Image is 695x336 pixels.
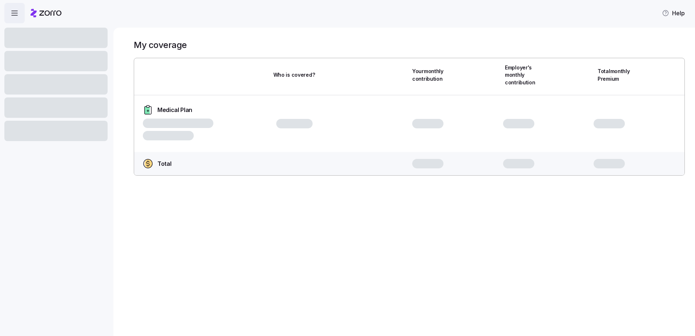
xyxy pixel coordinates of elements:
span: Help [662,9,685,17]
button: Help [656,6,691,20]
span: Total [157,159,171,168]
span: Employer's monthly contribution [505,64,546,86]
span: Your monthly contribution [412,68,453,83]
h1: My coverage [134,39,187,51]
span: Medical Plan [157,105,192,115]
span: Total monthly Premium [598,68,638,83]
span: Who is covered? [273,71,315,79]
